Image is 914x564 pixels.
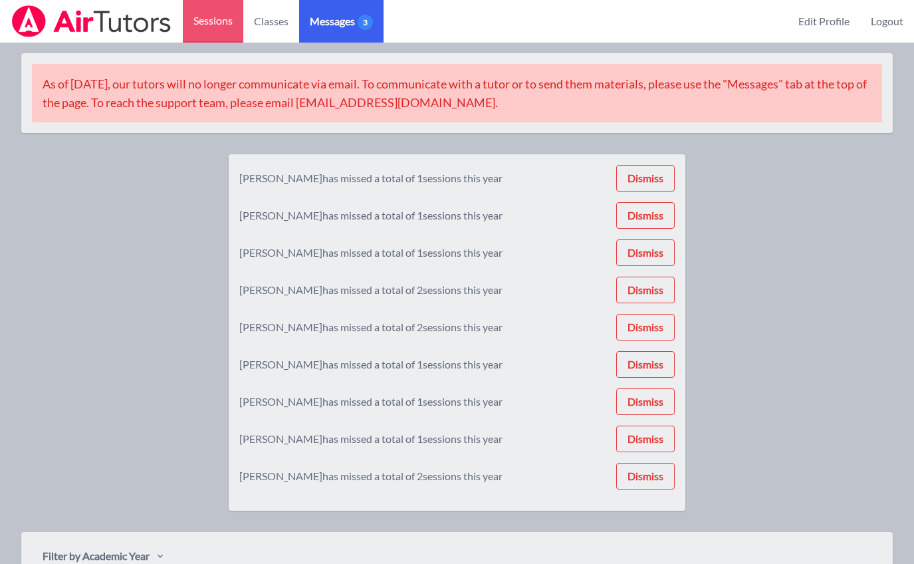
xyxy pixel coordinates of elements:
div: As of [DATE], our tutors will no longer communicate via email. To communicate with a tutor or to ... [32,64,882,122]
button: Dismiss [616,277,675,303]
img: Airtutors Logo [11,5,172,37]
div: [PERSON_NAME] has missed a total of 1 sessions this year [239,431,503,447]
button: Dismiss [616,202,675,229]
button: Dismiss [616,351,675,378]
button: Dismiss [616,165,675,192]
span: 3 [358,15,373,30]
div: [PERSON_NAME] has missed a total of 1 sessions this year [239,245,503,261]
div: [PERSON_NAME] has missed a total of 2 sessions this year [239,319,503,335]
button: Dismiss [616,426,675,452]
button: Dismiss [616,314,675,341]
button: Dismiss [616,388,675,415]
span: Messages [310,13,373,29]
div: [PERSON_NAME] has missed a total of 2 sessions this year [239,468,503,484]
button: Dismiss [616,463,675,490]
div: [PERSON_NAME] has missed a total of 1 sessions this year [239,170,503,186]
button: Dismiss [616,239,675,266]
div: [PERSON_NAME] has missed a total of 2 sessions this year [239,282,503,298]
div: [PERSON_NAME] has missed a total of 1 sessions this year [239,356,503,372]
div: [PERSON_NAME] has missed a total of 1 sessions this year [239,208,503,223]
div: [PERSON_NAME] has missed a total of 1 sessions this year [239,394,503,410]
